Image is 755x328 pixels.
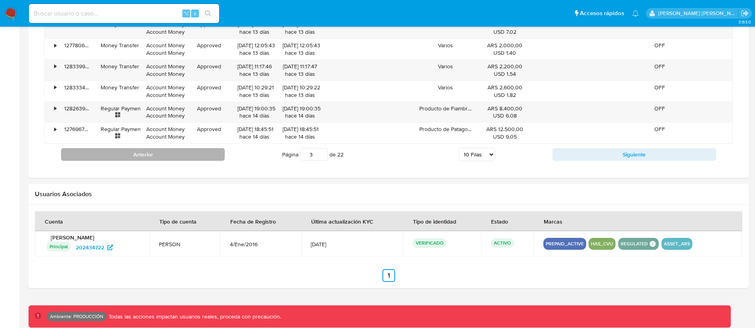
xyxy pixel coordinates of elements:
[200,8,216,19] button: search-icon
[738,19,751,25] span: 3.163.0
[194,10,196,17] span: s
[107,313,281,320] p: Todas las acciones impactan usuarios reales, proceda con precaución.
[741,9,749,17] a: Salir
[29,8,219,19] input: Buscar usuario o caso...
[183,10,189,17] span: ⌥
[35,190,742,198] h2: Usuarios Asociados
[632,10,639,17] a: Notificaciones
[50,315,103,318] p: Ambiente: PRODUCCIÓN
[580,9,624,17] span: Accesos rápidos
[658,10,738,17] p: victor.david@mercadolibre.com.co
